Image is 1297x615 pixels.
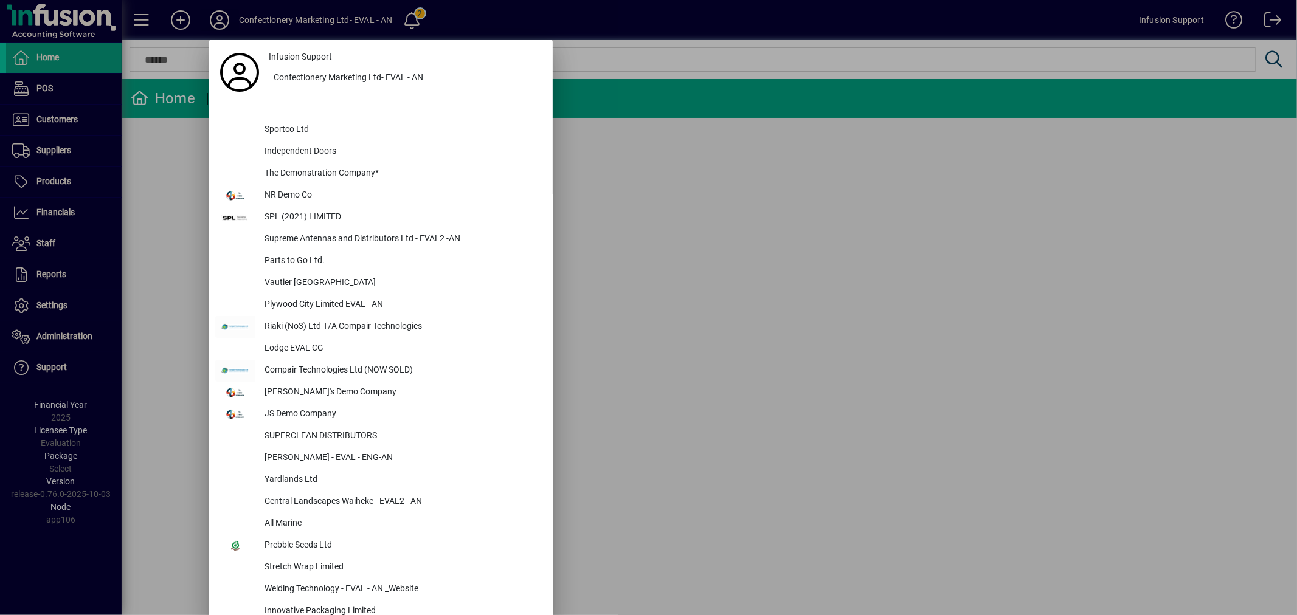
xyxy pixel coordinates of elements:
[215,469,547,491] button: Yardlands Ltd
[255,119,547,141] div: Sportco Ltd
[215,557,547,579] button: Stretch Wrap Limited
[269,50,332,63] span: Infusion Support
[255,535,547,557] div: Prebble Seeds Ltd
[215,119,547,141] button: Sportco Ltd
[215,272,547,294] button: Vautier [GEOGRAPHIC_DATA]
[215,61,264,83] a: Profile
[255,185,547,207] div: NR Demo Co
[215,316,547,338] button: Riaki (No3) Ltd T/A Compair Technologies
[255,207,547,228] div: SPL (2021) LIMITED
[255,425,547,447] div: SUPERCLEAN DISTRIBUTORS
[215,163,547,185] button: The Demonstration Company*
[255,447,547,469] div: [PERSON_NAME] - EVAL - ENG-AN
[255,272,547,294] div: Vautier [GEOGRAPHIC_DATA]
[255,404,547,425] div: JS Demo Company
[264,67,547,89] button: Confectionery Marketing Ltd- EVAL - AN
[255,469,547,491] div: Yardlands Ltd
[255,141,547,163] div: Independent Doors
[264,46,547,67] a: Infusion Support
[215,294,547,316] button: Plywood City Limited EVAL - AN
[255,360,547,382] div: Compair Technologies Ltd (NOW SOLD)
[255,294,547,316] div: Plywood City Limited EVAL - AN
[255,338,547,360] div: Lodge EVAL CG
[215,535,547,557] button: Prebble Seeds Ltd
[215,579,547,600] button: Welding Technology - EVAL - AN _Website
[255,513,547,535] div: All Marine
[215,228,547,250] button: Supreme Antennas and Distributors Ltd - EVAL2 -AN
[215,513,547,535] button: All Marine
[255,250,547,272] div: Parts to Go Ltd.
[255,491,547,513] div: Central Landscapes Waiheke - EVAL2 - AN
[255,382,547,404] div: [PERSON_NAME]'s Demo Company
[215,425,547,447] button: SUPERCLEAN DISTRIBUTORS
[215,360,547,382] button: Compair Technologies Ltd (NOW SOLD)
[215,338,547,360] button: Lodge EVAL CG
[255,579,547,600] div: Welding Technology - EVAL - AN _Website
[255,163,547,185] div: The Demonstration Company*
[255,557,547,579] div: Stretch Wrap Limited
[215,491,547,513] button: Central Landscapes Waiheke - EVAL2 - AN
[215,250,547,272] button: Parts to Go Ltd.
[215,404,547,425] button: JS Demo Company
[255,316,547,338] div: Riaki (No3) Ltd T/A Compair Technologies
[215,141,547,163] button: Independent Doors
[215,185,547,207] button: NR Demo Co
[255,228,547,250] div: Supreme Antennas and Distributors Ltd - EVAL2 -AN
[215,382,547,404] button: [PERSON_NAME]'s Demo Company
[215,447,547,469] button: [PERSON_NAME] - EVAL - ENG-AN
[215,207,547,228] button: SPL (2021) LIMITED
